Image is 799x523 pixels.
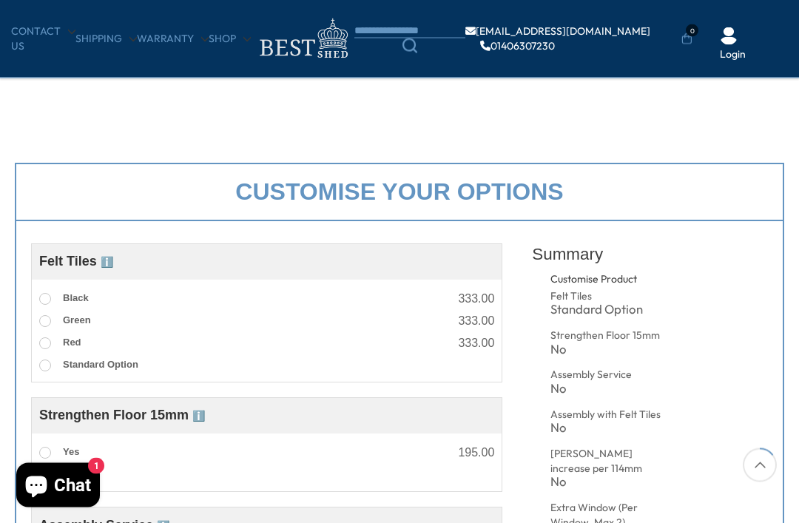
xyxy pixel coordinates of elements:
span: Black [63,293,89,304]
img: logo [251,15,354,63]
div: Summary [532,237,768,273]
div: Customise Product [550,273,738,288]
div: Strengthen Floor 15mm [550,329,672,344]
div: No [550,344,672,357]
div: 333.00 [458,338,494,350]
div: 195.00 [458,448,494,459]
a: 01406307230 [480,41,555,51]
div: Assembly with Felt Tiles [550,408,672,423]
div: 333.00 [458,294,494,306]
span: ℹ️ [192,411,205,422]
a: CONTACT US [11,24,75,53]
div: Standard Option [550,304,672,317]
div: No [550,383,672,396]
span: Yes [63,447,79,458]
img: User Icon [720,27,738,45]
span: Strengthen Floor 15mm [39,408,205,423]
div: Customise your options [15,163,784,222]
div: No [550,476,672,489]
div: Assembly Service [550,368,672,383]
span: Felt Tiles [39,254,113,269]
a: [EMAIL_ADDRESS][DOMAIN_NAME] [465,26,650,36]
span: Green [63,315,91,326]
div: [PERSON_NAME] increase per 114mm [550,448,672,476]
span: Standard Option [63,360,138,371]
inbox-online-store-chat: Shopify online store chat [12,463,104,511]
span: 0 [686,24,698,37]
a: Login [720,47,746,62]
span: ℹ️ [101,257,113,269]
a: Warranty [137,32,209,47]
span: Red [63,337,81,348]
div: Felt Tiles [550,290,672,305]
a: Shipping [75,32,137,47]
a: 0 [681,32,692,47]
a: Search [354,38,465,53]
div: 333.00 [458,316,494,328]
a: Shop [209,32,251,47]
div: No [550,422,672,435]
